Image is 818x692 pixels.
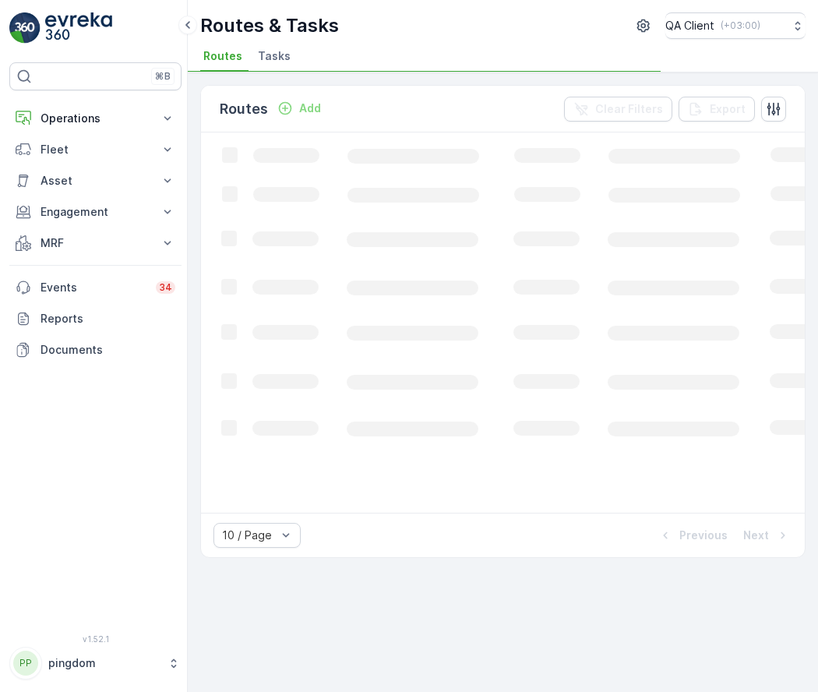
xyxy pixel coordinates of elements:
[155,70,171,83] p: ⌘B
[679,97,755,122] button: Export
[41,342,175,358] p: Documents
[41,311,175,327] p: Reports
[9,103,182,134] button: Operations
[258,48,291,64] span: Tasks
[9,647,182,680] button: PPpingdom
[13,651,38,676] div: PP
[41,235,150,251] p: MRF
[203,48,242,64] span: Routes
[45,12,112,44] img: logo_light-DOdMpM7g.png
[743,528,769,543] p: Next
[710,101,746,117] p: Export
[9,12,41,44] img: logo
[9,334,182,365] a: Documents
[159,281,172,294] p: 34
[564,97,672,122] button: Clear Filters
[48,655,160,671] p: pingdom
[595,101,663,117] p: Clear Filters
[721,19,760,32] p: ( +03:00 )
[41,204,150,220] p: Engagement
[9,272,182,303] a: Events34
[41,142,150,157] p: Fleet
[742,526,792,545] button: Next
[9,303,182,334] a: Reports
[656,526,729,545] button: Previous
[9,634,182,644] span: v 1.52.1
[220,98,268,120] p: Routes
[665,18,714,34] p: QA Client
[41,173,150,189] p: Asset
[41,111,150,126] p: Operations
[9,165,182,196] button: Asset
[9,196,182,228] button: Engagement
[271,99,327,118] button: Add
[665,12,806,39] button: QA Client(+03:00)
[679,528,728,543] p: Previous
[41,280,146,295] p: Events
[200,13,339,38] p: Routes & Tasks
[9,228,182,259] button: MRF
[299,101,321,116] p: Add
[9,134,182,165] button: Fleet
